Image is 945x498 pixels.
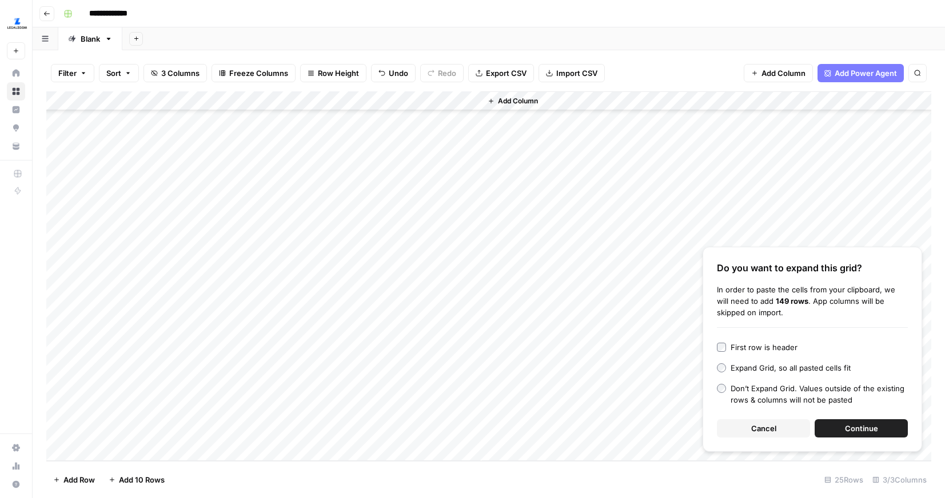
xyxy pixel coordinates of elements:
[106,67,121,79] span: Sort
[717,419,810,437] button: Cancel
[7,457,25,475] a: Usage
[486,67,527,79] span: Export CSV
[438,67,456,79] span: Redo
[229,67,288,79] span: Freeze Columns
[744,64,813,82] button: Add Column
[731,342,798,353] div: First row is header
[46,471,102,489] button: Add Row
[835,67,897,79] span: Add Power Agent
[776,296,808,306] b: 149 rows
[717,384,726,393] input: Don’t Expand Grid. Values outside of the existing rows & columns will not be pasted
[99,64,139,82] button: Sort
[212,64,296,82] button: Freeze Columns
[7,439,25,457] a: Settings
[751,423,776,434] span: Cancel
[389,67,408,79] span: Undo
[7,475,25,493] button: Help + Support
[7,9,25,38] button: Workspace: LegalZoom
[731,383,908,405] div: Don’t Expand Grid. Values outside of the existing rows & columns will not be pasted
[845,423,878,434] span: Continue
[102,471,172,489] button: Add 10 Rows
[7,101,25,119] a: Insights
[81,33,100,45] div: Blank
[7,13,27,34] img: LegalZoom Logo
[58,67,77,79] span: Filter
[815,419,908,437] button: Continue
[7,64,25,82] a: Home
[556,67,597,79] span: Import CSV
[717,261,908,275] div: Do you want to expand this grid?
[483,94,543,109] button: Add Column
[717,363,726,372] input: Expand Grid, so all pasted cells fit
[300,64,366,82] button: Row Height
[539,64,605,82] button: Import CSV
[731,362,851,373] div: Expand Grid, so all pasted cells fit
[58,27,122,50] a: Blank
[468,64,534,82] button: Export CSV
[161,67,200,79] span: 3 Columns
[868,471,931,489] div: 3/3 Columns
[119,474,165,485] span: Add 10 Rows
[318,67,359,79] span: Row Height
[143,64,207,82] button: 3 Columns
[63,474,95,485] span: Add Row
[7,82,25,101] a: Browse
[7,137,25,155] a: Your Data
[7,119,25,137] a: Opportunities
[371,64,416,82] button: Undo
[820,471,868,489] div: 25 Rows
[717,284,908,318] div: In order to paste the cells from your clipboard, we will need to add . App columns will be skippe...
[420,64,464,82] button: Redo
[498,96,538,106] span: Add Column
[761,67,806,79] span: Add Column
[51,64,94,82] button: Filter
[717,343,726,352] input: First row is header
[818,64,904,82] button: Add Power Agent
